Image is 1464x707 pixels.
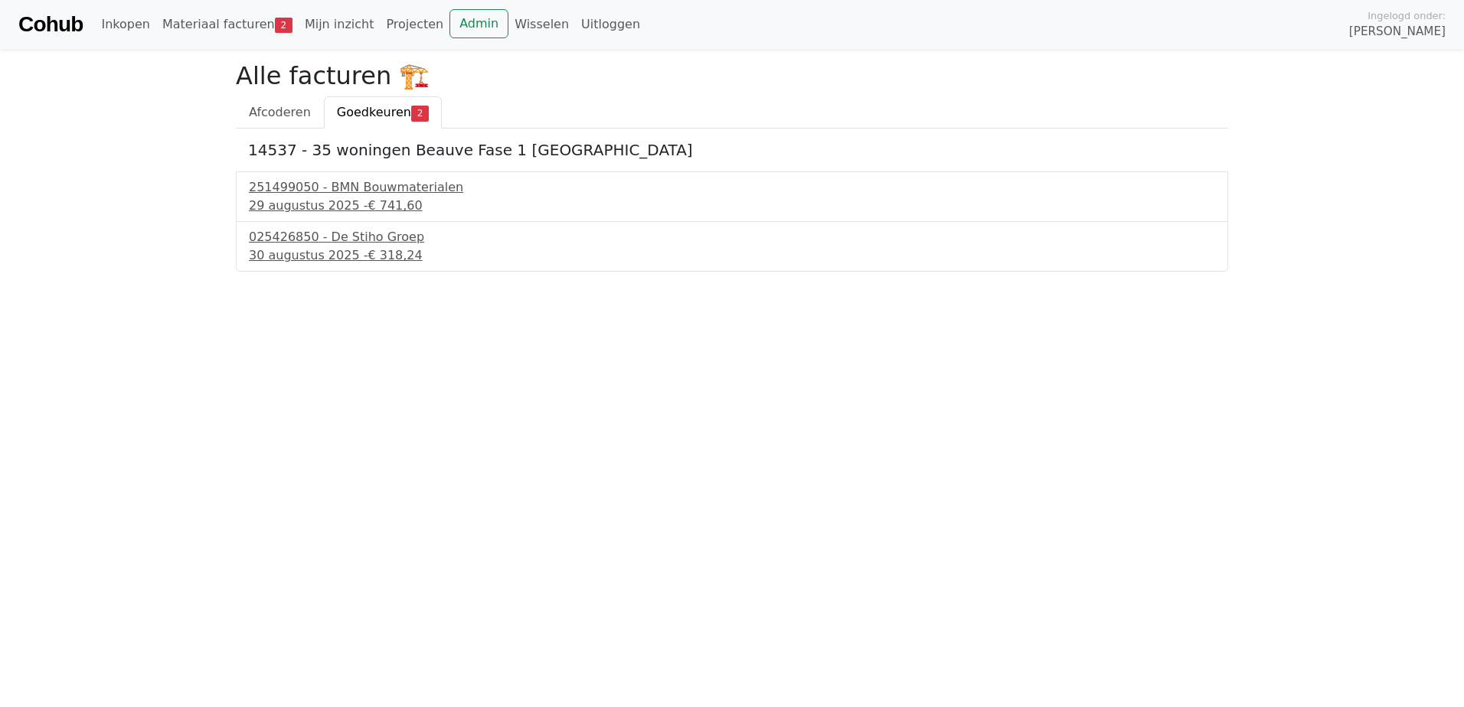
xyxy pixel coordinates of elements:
span: Afcoderen [249,105,311,119]
span: Ingelogd onder: [1368,8,1446,23]
span: € 741,60 [368,198,422,213]
a: Afcoderen [236,96,324,129]
a: Admin [449,9,508,38]
h5: 14537 - 35 woningen Beauve Fase 1 [GEOGRAPHIC_DATA] [248,141,1216,159]
span: € 318,24 [368,248,422,262]
div: 30 augustus 2025 - [249,246,1215,265]
a: 251499050 - BMN Bouwmaterialen29 augustus 2025 -€ 741,60 [249,178,1215,215]
h2: Alle facturen 🏗️ [236,61,1228,90]
a: Uitloggen [575,9,646,40]
a: Mijn inzicht [299,9,381,40]
a: Materiaal facturen2 [156,9,299,40]
div: 29 augustus 2025 - [249,197,1215,215]
span: [PERSON_NAME] [1349,23,1446,41]
div: 251499050 - BMN Bouwmaterialen [249,178,1215,197]
a: Goedkeuren2 [324,96,442,129]
a: 025426850 - De Stiho Groep30 augustus 2025 -€ 318,24 [249,228,1215,265]
a: Wisselen [508,9,575,40]
span: Goedkeuren [337,105,411,119]
span: 2 [411,106,429,121]
a: Projecten [380,9,449,40]
div: 025426850 - De Stiho Groep [249,228,1215,246]
a: Cohub [18,6,83,43]
a: Inkopen [95,9,155,40]
span: 2 [275,18,292,33]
